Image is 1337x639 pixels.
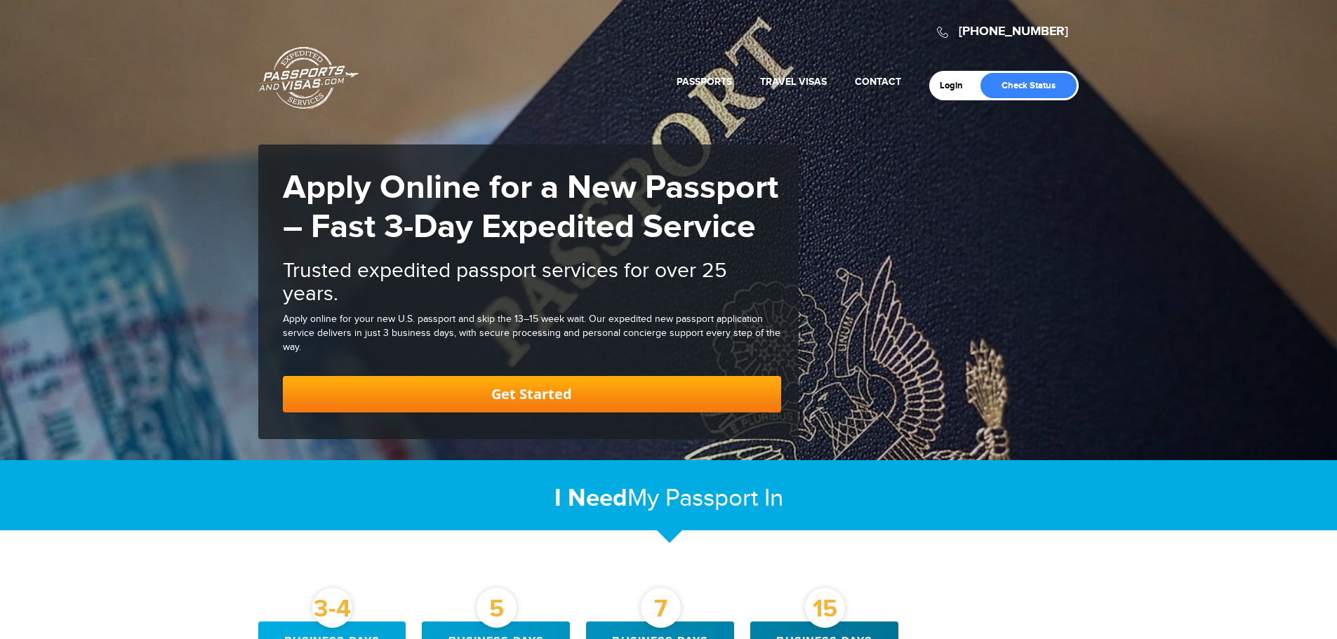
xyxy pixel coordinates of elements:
div: 5 [477,588,517,628]
h2: My [258,483,1079,513]
a: [PHONE_NUMBER] [959,24,1068,39]
a: Get Started [283,376,781,412]
a: Check Status [980,73,1077,98]
h2: Trusted expedited passport services for over 25 years. [283,260,781,306]
div: Apply online for your new U.S. passport and skip the 13–15 week wait. Our expedited new passport ... [283,313,781,355]
strong: Apply Online for a New Passport – Fast 3-Day Expedited Service [283,168,778,248]
a: Travel Visas [760,76,827,88]
div: 15 [805,588,845,628]
a: Passports [677,76,732,88]
strong: I Need [554,483,627,513]
a: Login [940,80,973,91]
div: 7 [641,588,681,628]
span: Passport In [665,484,783,513]
a: Passports & [DOMAIN_NAME] [259,46,359,109]
a: Contact [855,76,901,88]
div: 3-4 [312,588,352,628]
